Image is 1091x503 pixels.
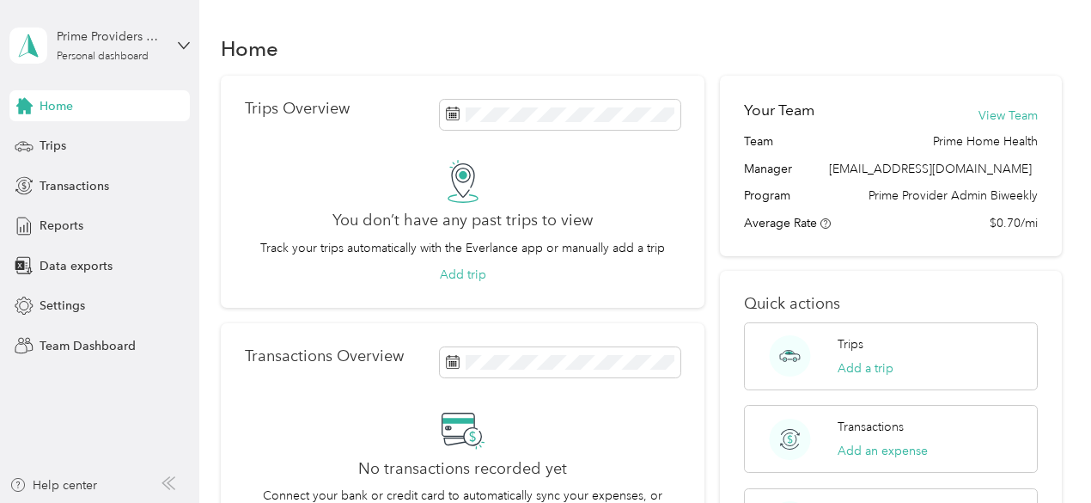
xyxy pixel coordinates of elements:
[245,100,350,118] p: Trips Overview
[744,295,1038,313] p: Quick actions
[332,212,593,230] h2: You don’t have any past trips to view
[744,216,817,230] span: Average Rate
[57,52,149,62] div: Personal dashboard
[995,407,1091,503] iframe: Everlance-gr Chat Button Frame
[245,347,404,365] p: Transactions Overview
[260,239,665,257] p: Track your trips automatically with the Everlance app or manually add a trip
[744,160,792,178] span: Manager
[358,460,567,478] h2: No transactions recorded yet
[990,214,1038,232] span: $0.70/mi
[9,476,97,494] button: Help center
[40,97,73,115] span: Home
[40,177,109,195] span: Transactions
[57,28,164,46] div: Prime Providers Admin
[838,359,893,377] button: Add a trip
[744,100,814,121] h2: Your Team
[933,132,1038,150] span: Prime Home Health
[829,162,1032,176] span: [EMAIL_ADDRESS][DOMAIN_NAME]
[440,266,486,284] button: Add trip
[744,187,790,205] span: Program
[838,335,863,353] p: Trips
[40,337,136,355] span: Team Dashboard
[978,107,1038,125] button: View Team
[40,137,66,155] span: Trips
[838,442,928,460] button: Add an expense
[221,40,278,58] h1: Home
[744,132,773,150] span: Team
[838,418,904,436] p: Transactions
[40,257,113,275] span: Data exports
[869,187,1038,205] span: Prime Provider Admin Biweekly
[40,297,85,315] span: Settings
[40,217,83,235] span: Reports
